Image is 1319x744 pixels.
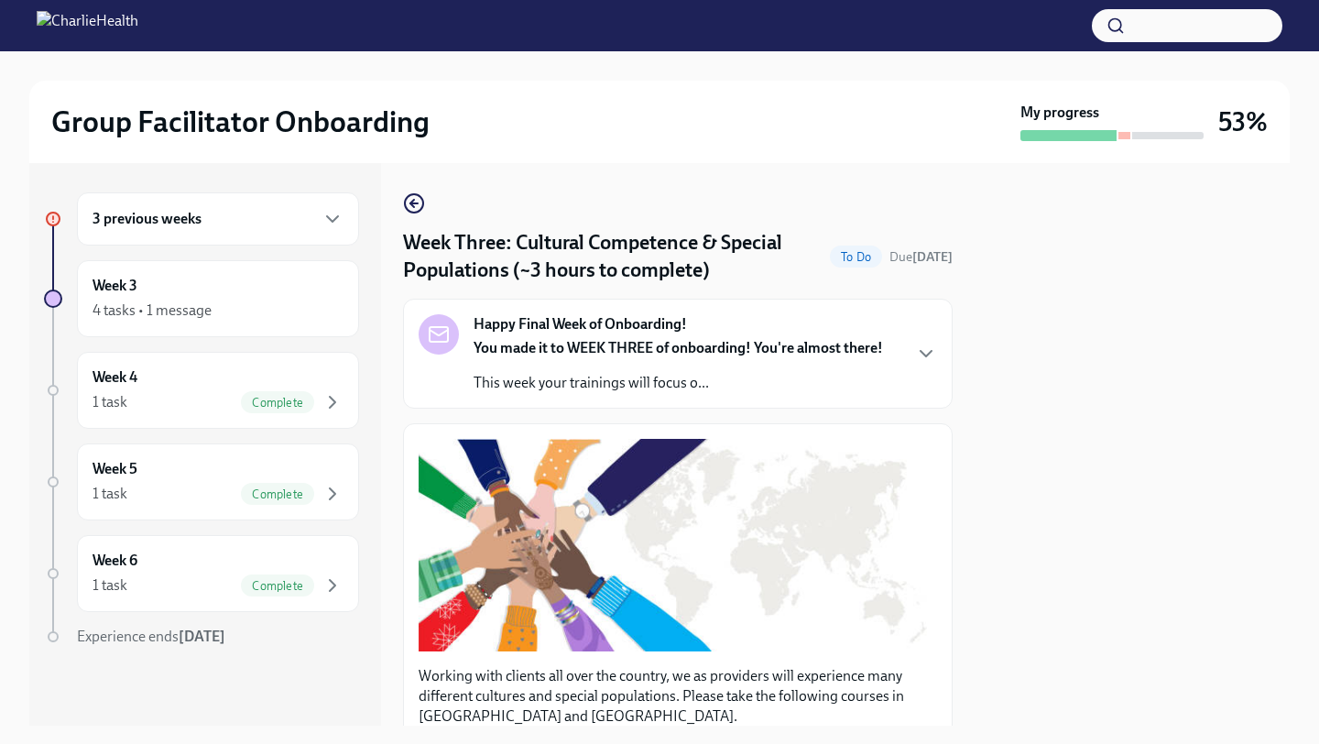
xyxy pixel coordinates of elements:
button: Zoom image [419,439,937,651]
a: Week 61 taskComplete [44,535,359,612]
a: Week 41 taskComplete [44,352,359,429]
h6: Week 5 [93,459,137,479]
strong: My progress [1020,103,1099,123]
h6: 3 previous weeks [93,209,202,229]
h2: Group Facilitator Onboarding [51,104,430,140]
span: Due [889,249,953,265]
p: Working with clients all over the country, we as providers will experience many different culture... [419,666,937,727]
h6: Week 3 [93,276,137,296]
a: Week 51 taskComplete [44,443,359,520]
span: Complete [241,396,314,410]
span: Complete [241,487,314,501]
div: 4 tasks • 1 message [93,301,212,321]
div: 3 previous weeks [77,192,359,246]
span: Complete [241,579,314,593]
span: October 6th, 2025 10:00 [889,248,953,266]
strong: Happy Final Week of Onboarding! [474,314,687,334]
img: CharlieHealth [37,11,138,40]
strong: [DATE] [179,628,225,645]
div: 1 task [93,392,127,412]
h6: Week 6 [93,551,137,571]
p: This week your trainings will focus o... [474,373,883,393]
strong: [DATE] [912,249,953,265]
a: Week 34 tasks • 1 message [44,260,359,337]
h6: Week 4 [93,367,137,388]
span: Experience ends [77,628,225,645]
div: 1 task [93,575,127,596]
span: To Do [830,250,882,264]
strong: You made it to WEEK THREE of onboarding! You're almost there! [474,339,883,356]
div: 1 task [93,484,127,504]
h3: 53% [1218,105,1268,138]
h4: Week Three: Cultural Competence & Special Populations (~3 hours to complete) [403,229,823,284]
